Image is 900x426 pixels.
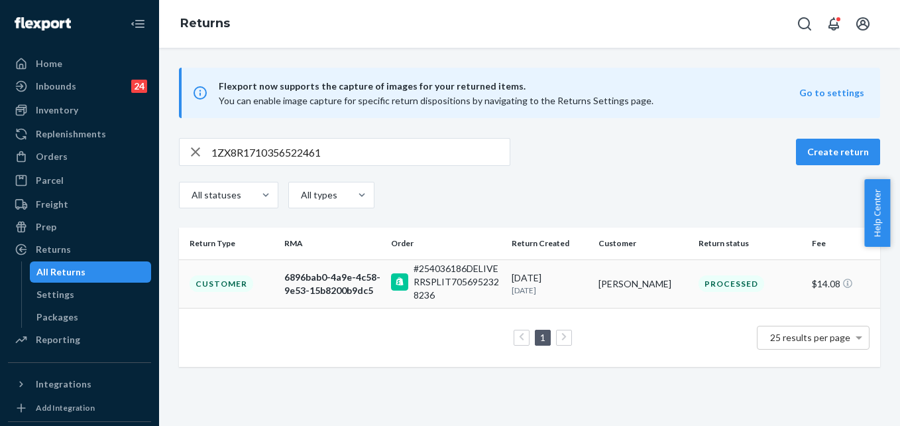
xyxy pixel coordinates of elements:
[36,198,68,211] div: Freight
[36,57,62,70] div: Home
[8,194,151,215] a: Freight
[537,332,548,343] a: Page 1 is your current page
[211,139,510,165] input: Search returns by rma, id, tracking number
[8,123,151,145] a: Replenishments
[593,228,693,259] th: Customer
[30,307,152,328] a: Packages
[598,277,688,291] div: [PERSON_NAME]
[170,5,241,43] ol: breadcrumbs
[36,243,71,256] div: Returns
[414,262,500,302] div: #254036186DELIVERRSPLIT7056952328236
[36,174,64,187] div: Parcel
[512,271,588,296] div: [DATE]
[799,86,864,100] button: Go to settings
[770,332,850,343] span: 25 results per page
[179,228,279,259] th: Return Type
[850,11,876,37] button: Open account menu
[219,95,653,106] span: You can enable image capture for specific return dispositions by navigating to the Returns Settin...
[8,239,151,260] a: Returns
[36,265,85,279] div: All Returns
[131,80,147,93] div: 24
[36,104,78,117] div: Inventory
[512,285,588,296] p: [DATE]
[180,16,230,31] a: Returns
[8,216,151,238] a: Prep
[8,329,151,350] a: Reporting
[864,179,890,247] button: Help Center
[125,11,151,37] button: Close Navigation
[8,53,151,74] a: Home
[796,139,880,165] button: Create return
[807,228,880,259] th: Fee
[190,275,253,292] div: Customer
[506,228,593,259] th: Return Created
[8,76,151,97] a: Inbounds24
[219,78,799,94] span: Flexport now supports the capture of images for your returned items.
[386,228,506,259] th: Order
[8,146,151,167] a: Orders
[807,259,880,308] td: $14.08
[15,17,71,31] img: Flexport logo
[8,170,151,191] a: Parcel
[8,100,151,121] a: Inventory
[301,188,335,202] div: All types
[36,220,56,234] div: Prep
[36,402,95,413] div: Add Integration
[36,311,78,324] div: Packages
[279,228,386,259] th: RMA
[36,150,68,163] div: Orders
[693,228,807,259] th: Return status
[30,284,152,305] a: Settings
[8,400,151,416] a: Add Integration
[36,333,80,346] div: Reporting
[36,378,91,391] div: Integrations
[36,80,76,93] div: Inbounds
[791,11,818,37] button: Open Search Box
[30,261,152,283] a: All Returns
[284,271,380,297] div: 6896bab0-4a9e-4c58-9e53-15b8200b9dc5
[36,127,106,141] div: Replenishments
[192,188,239,202] div: All statuses
[8,374,151,395] button: Integrations
[820,11,847,37] button: Open notifications
[699,275,764,292] div: Processed
[36,288,74,301] div: Settings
